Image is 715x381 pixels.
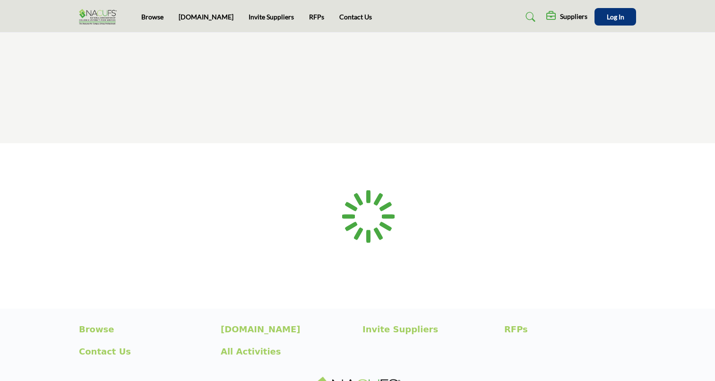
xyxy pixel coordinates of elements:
a: Invite Suppliers [362,323,494,336]
a: Contact Us [79,345,211,358]
a: Browse [79,323,211,336]
a: Browse [141,13,164,21]
span: Log In [607,13,624,21]
a: RFPs [504,323,636,336]
a: RFPs [309,13,324,21]
a: [DOMAIN_NAME] [179,13,233,21]
a: Invite Suppliers [249,13,294,21]
button: Log In [594,8,636,26]
h5: Suppliers [560,12,587,21]
img: Site Logo [79,9,121,25]
div: Suppliers [546,11,587,23]
a: [DOMAIN_NAME] [221,323,353,336]
a: Search [517,9,542,25]
a: All Activities [221,345,353,358]
a: Contact Us [339,13,372,21]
